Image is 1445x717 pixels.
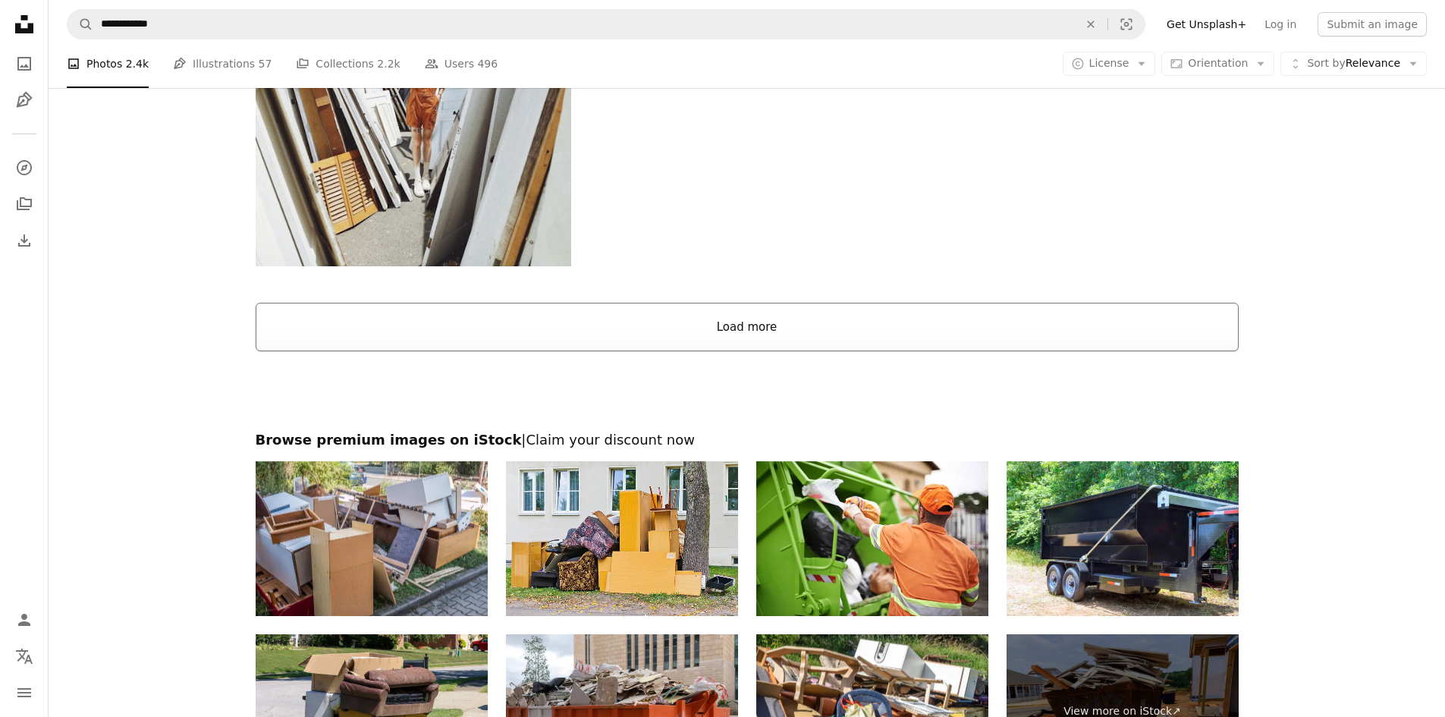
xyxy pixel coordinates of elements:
a: Get Unsplash+ [1158,12,1255,36]
button: Submit an image [1318,12,1427,36]
a: Home — Unsplash [9,9,39,42]
button: Language [9,641,39,671]
button: Menu [9,678,39,708]
a: Photos [9,49,39,79]
span: License [1089,57,1129,69]
button: License [1063,52,1156,76]
h2: Browse premium images on iStock [256,431,1239,449]
img: Bulky waste - Sperrmüll [506,461,738,616]
span: 2.2k [377,55,400,72]
img: large collection of bulky waste in the city [256,461,488,616]
button: Visual search [1108,10,1145,39]
a: Log in / Sign up [9,605,39,635]
a: Log in [1255,12,1305,36]
a: Illustrations 57 [173,39,272,88]
a: Illustrations [9,85,39,115]
button: Orientation [1161,52,1274,76]
button: Load more [256,303,1239,351]
span: 496 [477,55,498,72]
a: Download History [9,225,39,256]
span: Orientation [1188,57,1248,69]
span: Sort by [1307,57,1345,69]
img: One man's trash... [756,461,988,616]
button: Clear [1074,10,1107,39]
button: Search Unsplash [68,10,93,39]
a: Collections [9,189,39,219]
a: Collections 2.2k [296,39,400,88]
a: Users 496 [425,39,498,88]
button: Sort byRelevance [1280,52,1427,76]
span: 57 [259,55,272,72]
span: | Claim your discount now [521,432,695,448]
form: Find visuals sitewide [67,9,1145,39]
a: Explore [9,153,39,183]
img: During transportation to recycling center, truck lorry is unloading a container of construction w... [1007,461,1239,616]
span: Relevance [1307,56,1400,71]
